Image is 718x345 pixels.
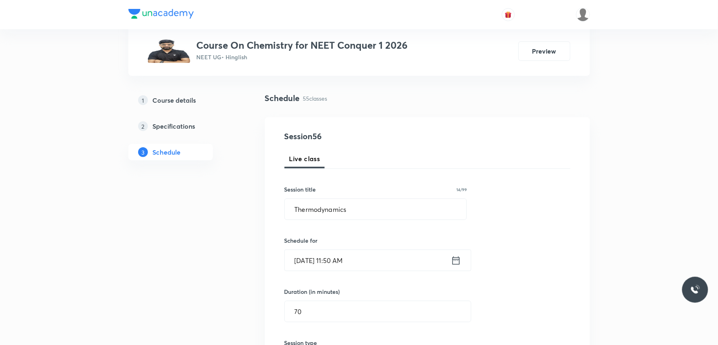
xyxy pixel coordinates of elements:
[505,11,512,18] img: avatar
[265,92,300,104] h4: Schedule
[128,92,239,108] a: 1Course details
[138,147,148,157] p: 3
[153,95,196,105] h5: Course details
[153,147,181,157] h5: Schedule
[284,130,433,142] h4: Session 56
[128,9,194,21] a: Company Logo
[303,94,328,103] p: 55 classes
[138,95,148,105] p: 1
[576,8,590,22] img: Arvind Bhargav
[197,53,408,61] p: NEET UG • Hinglish
[456,188,467,192] p: 14/99
[518,41,570,61] button: Preview
[197,39,408,51] h3: Course On Chemistry for NEET Conquer 1 2026
[502,8,515,21] button: avatar
[128,118,239,134] a: 2Specifications
[138,121,148,131] p: 2
[153,121,195,131] h5: Specifications
[690,285,700,295] img: ttu
[285,199,467,220] input: A great title is short, clear and descriptive
[148,39,190,63] img: 576a1069d2d04d9ebbd965937436dbfd.jpg
[289,154,320,164] span: Live class
[284,236,467,245] h6: Schedule for
[284,185,316,194] h6: Session title
[284,287,340,296] h6: Duration (in minutes)
[285,301,471,322] input: 70
[128,9,194,19] img: Company Logo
